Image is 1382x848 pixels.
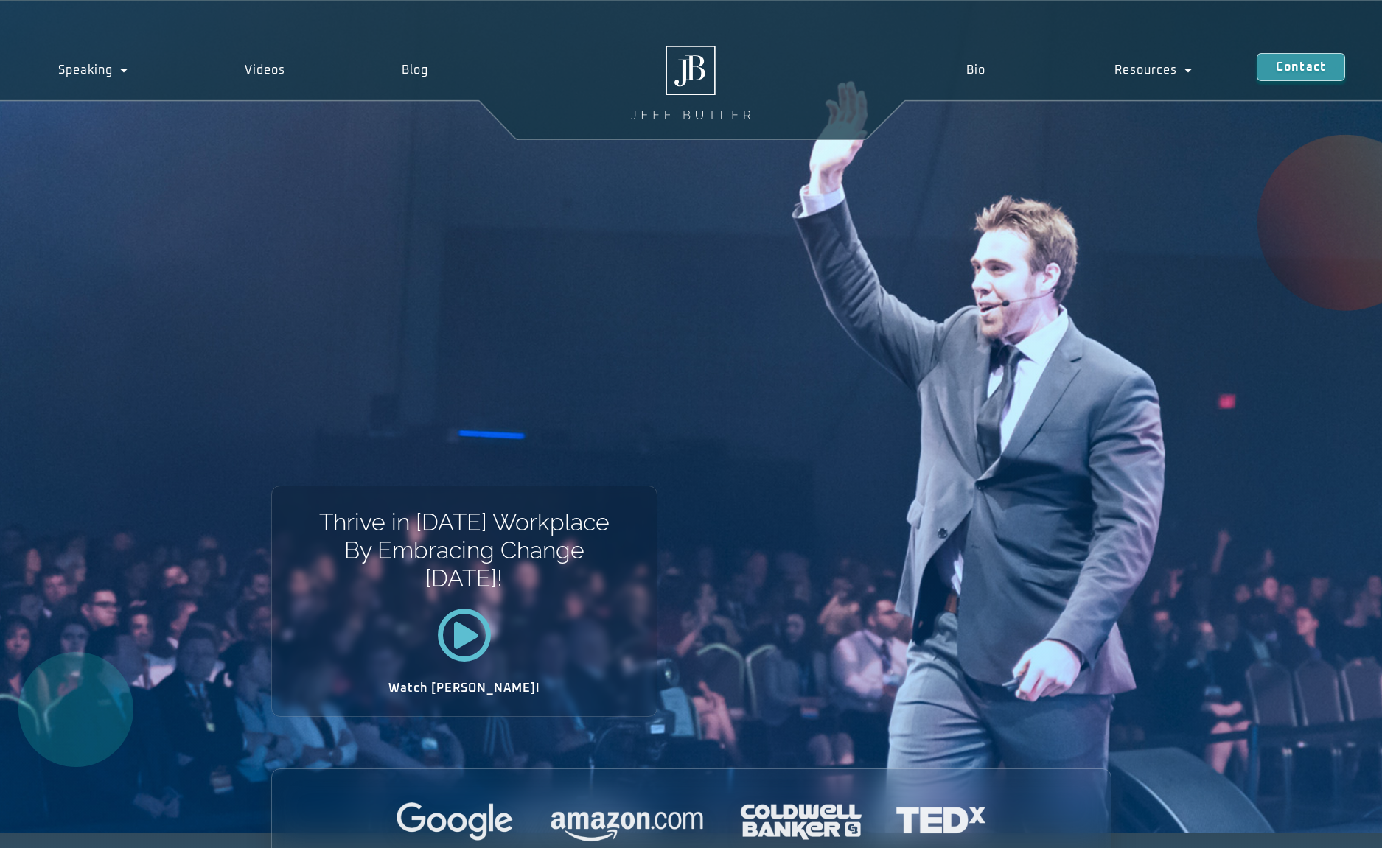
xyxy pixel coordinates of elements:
a: Videos [186,53,343,87]
span: Contact [1276,61,1326,73]
a: Blog [343,53,486,87]
a: Contact [1257,53,1345,81]
a: Resources [1050,53,1256,87]
h1: Thrive in [DATE] Workplace By Embracing Change [DATE]! [318,508,610,593]
a: Bio [902,53,1050,87]
nav: Menu [902,53,1257,87]
h2: Watch [PERSON_NAME]! [324,682,605,694]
